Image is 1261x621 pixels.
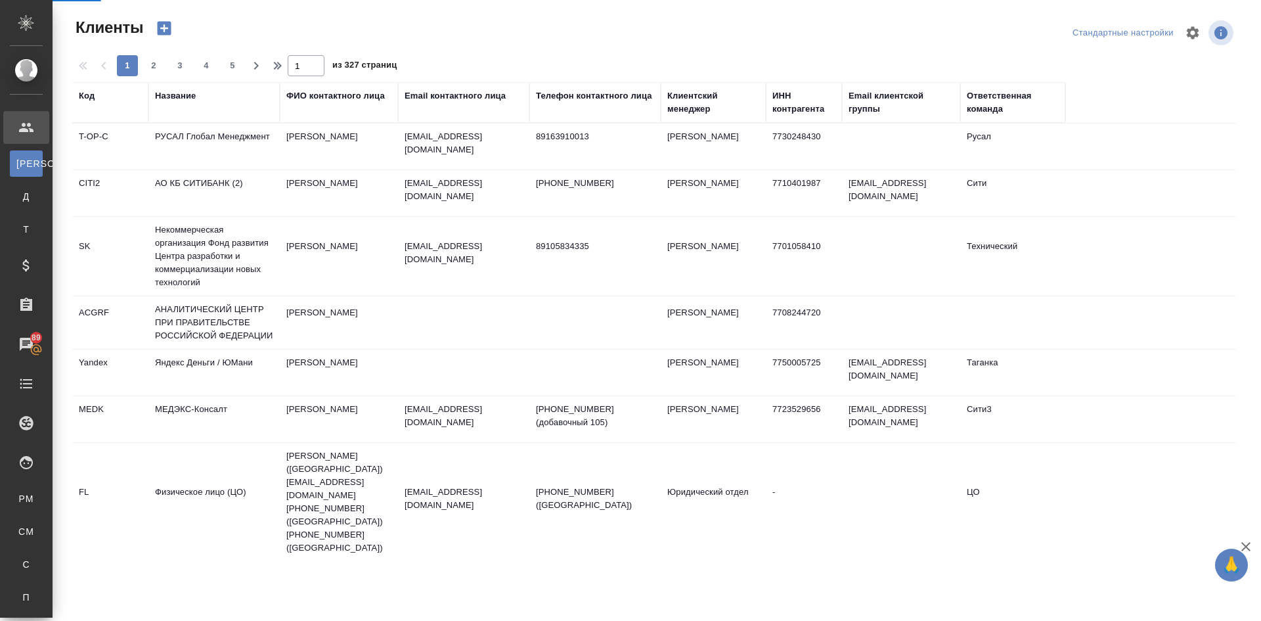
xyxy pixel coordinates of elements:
td: [PERSON_NAME] [661,170,766,216]
td: [PERSON_NAME] ([GEOGRAPHIC_DATA]) [EMAIL_ADDRESS][DOMAIN_NAME] [PHONE_NUMBER] ([GEOGRAPHIC_DATA])... [280,443,398,561]
td: 7750005725 [766,350,842,396]
p: [PHONE_NUMBER] ([GEOGRAPHIC_DATA]) [536,486,654,512]
td: ЦО [960,479,1065,525]
td: 7710401987 [766,170,842,216]
div: ИНН контрагента [772,89,835,116]
div: Email клиентской группы [849,89,954,116]
span: 2 [143,59,164,72]
button: 2 [143,55,164,76]
td: [PERSON_NAME] [661,350,766,396]
p: [EMAIL_ADDRESS][DOMAIN_NAME] [405,486,523,512]
td: Технический [960,233,1065,279]
span: CM [16,525,36,538]
td: МЕДЭКС-Консалт [148,396,280,442]
span: С [16,558,36,571]
button: 4 [196,55,217,76]
span: PM [16,492,36,505]
span: 5 [222,59,243,72]
td: ACGRF [72,300,148,346]
td: Юридический отдел [661,479,766,525]
a: [PERSON_NAME] [10,150,43,177]
span: Настроить таблицу [1177,17,1208,49]
div: Код [79,89,95,103]
span: 3 [169,59,190,72]
a: Д [10,183,43,210]
p: 89163910013 [536,130,654,143]
td: [PERSON_NAME] [280,396,398,442]
span: П [16,591,36,604]
span: [PERSON_NAME] [16,157,36,170]
td: - [766,479,842,525]
p: [PHONE_NUMBER] (добавочный 105) [536,403,654,429]
td: SK [72,233,148,279]
td: [PERSON_NAME] [280,233,398,279]
span: Т [16,223,36,236]
td: Физическое лицо (ЦО) [148,479,280,525]
p: [EMAIL_ADDRESS][DOMAIN_NAME] [405,240,523,266]
td: Сити3 [960,396,1065,442]
a: Т [10,216,43,242]
p: [EMAIL_ADDRESS][DOMAIN_NAME] [405,403,523,429]
div: split button [1069,23,1177,43]
div: Название [155,89,196,103]
span: Посмотреть информацию [1208,20,1236,45]
a: PM [10,486,43,512]
td: 7730248430 [766,124,842,170]
p: [EMAIL_ADDRESS][DOMAIN_NAME] [405,177,523,203]
td: T-OP-C [72,124,148,170]
td: [PERSON_NAME] [280,124,398,170]
a: П [10,584,43,610]
td: РУСАЛ Глобал Менеджмент [148,124,280,170]
span: 4 [196,59,217,72]
td: [PERSON_NAME] [280,170,398,216]
a: CM [10,518,43,545]
button: 5 [222,55,243,76]
span: из 327 страниц [332,57,397,76]
td: [PERSON_NAME] [280,300,398,346]
button: 3 [169,55,190,76]
td: [PERSON_NAME] [661,233,766,279]
td: [PERSON_NAME] [280,350,398,396]
div: Клиентский менеджер [667,89,759,116]
td: Русал [960,124,1065,170]
a: 89 [3,328,49,361]
td: 7708244720 [766,300,842,346]
td: [EMAIL_ADDRESS][DOMAIN_NAME] [842,350,960,396]
td: FL [72,479,148,525]
div: Email контактного лица [405,89,506,103]
td: [PERSON_NAME] [661,300,766,346]
p: 89105834335 [536,240,654,253]
p: [PHONE_NUMBER] [536,177,654,190]
a: С [10,551,43,578]
td: Таганка [960,350,1065,396]
span: 🙏 [1220,551,1243,579]
td: [EMAIL_ADDRESS][DOMAIN_NAME] [842,170,960,216]
button: Создать [148,17,180,39]
button: 🙏 [1215,549,1248,582]
span: 89 [24,331,49,344]
td: АНАЛИТИЧЕСКИЙ ЦЕНТР ПРИ ПРАВИТЕЛЬСТВЕ РОССИЙСКОЙ ФЕДЕРАЦИИ [148,296,280,349]
span: Д [16,190,36,203]
td: Некоммерческая организация Фонд развития Центра разработки и коммерциализации новых технологий [148,217,280,296]
div: Ответственная команда [967,89,1059,116]
td: MEDK [72,396,148,442]
td: Сити [960,170,1065,216]
td: [PERSON_NAME] [661,396,766,442]
div: Телефон контактного лица [536,89,652,103]
p: [EMAIL_ADDRESS][DOMAIN_NAME] [405,130,523,156]
td: Yandex [72,350,148,396]
td: 7701058410 [766,233,842,279]
td: CITI2 [72,170,148,216]
td: [EMAIL_ADDRESS][DOMAIN_NAME] [842,396,960,442]
div: ФИО контактного лица [286,89,385,103]
td: [PERSON_NAME] [661,124,766,170]
td: АО КБ СИТИБАНК (2) [148,170,280,216]
td: 7723529656 [766,396,842,442]
td: Яндекс Деньги / ЮМани [148,350,280,396]
span: Клиенты [72,17,143,38]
